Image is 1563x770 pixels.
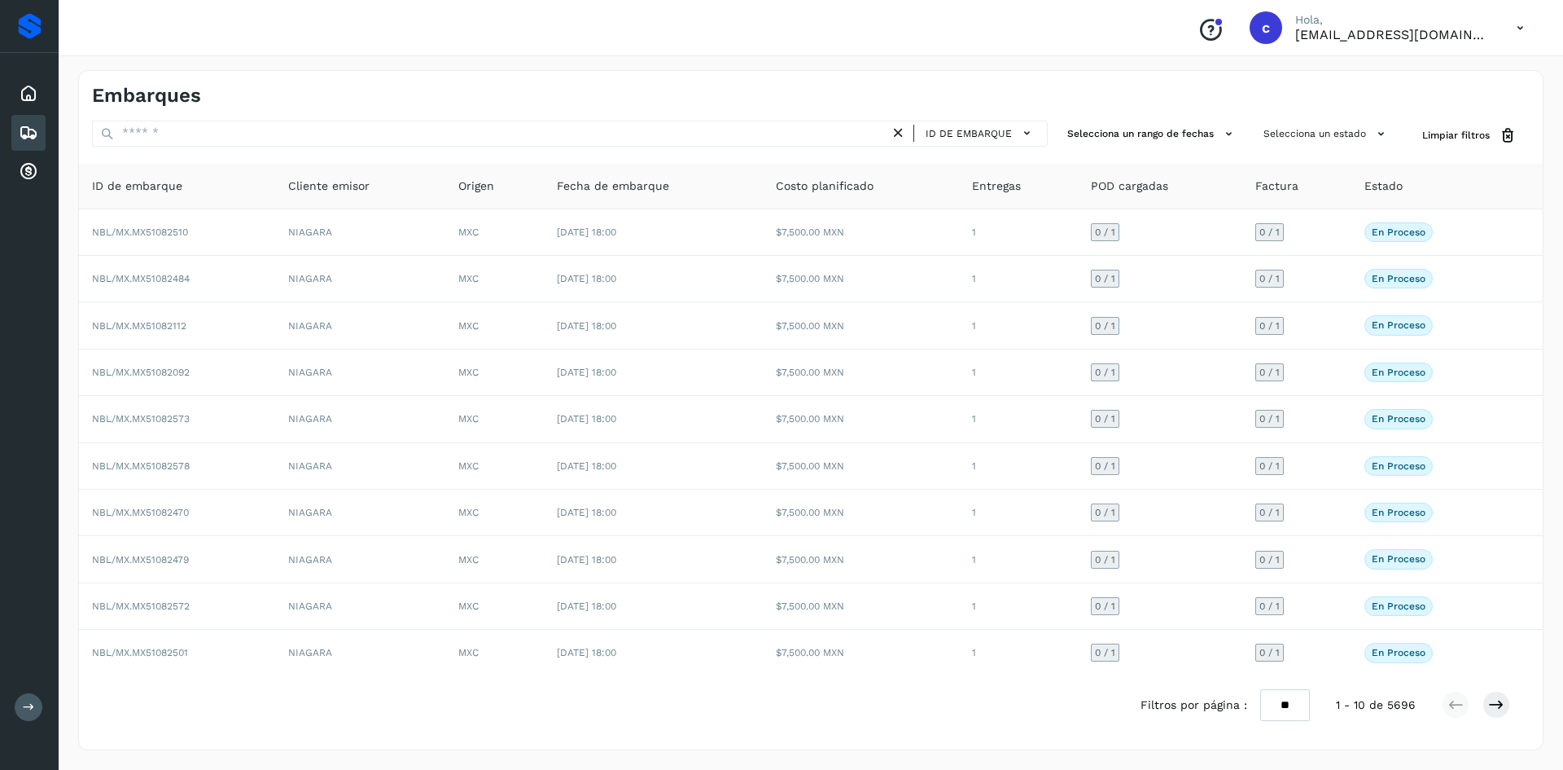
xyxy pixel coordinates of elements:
span: 0 / 1 [1095,274,1115,284]
td: NIAGARA [275,209,445,256]
p: En proceso [1372,227,1425,238]
td: $7,500.00 MXN [763,209,959,256]
div: Inicio [11,76,46,112]
span: 1 - 10 de 5696 [1336,697,1416,714]
p: En proceso [1372,647,1425,658]
td: $7,500.00 MXN [763,630,959,675]
span: 0 / 1 [1095,461,1115,471]
p: En proceso [1372,507,1425,518]
td: MXC [445,443,544,490]
p: En proceso [1372,273,1425,284]
td: NIAGARA [275,256,445,302]
td: 1 [959,583,1078,630]
span: Fecha de embarque [557,178,669,195]
button: Selecciona un estado [1257,121,1396,147]
span: NBL/MX.MX51082470 [92,507,189,518]
div: Cuentas por cobrar [11,154,46,190]
td: MXC [445,630,544,675]
span: 0 / 1 [1095,648,1115,658]
td: 1 [959,536,1078,583]
span: 0 / 1 [1259,321,1280,331]
span: 0 / 1 [1259,648,1280,658]
span: 0 / 1 [1259,508,1280,517]
span: NBL/MX.MX51082501 [92,647,188,658]
span: 0 / 1 [1095,508,1115,517]
span: Filtros por página : [1141,697,1247,714]
td: $7,500.00 MXN [763,490,959,536]
span: NBL/MX.MX51082578 [92,460,190,472]
td: 1 [959,350,1078,396]
span: ID de embarque [92,178,182,195]
span: NBL/MX.MX51082484 [92,273,190,284]
p: En proceso [1372,319,1425,331]
td: NIAGARA [275,443,445,490]
span: NBL/MX.MX51082112 [92,320,186,332]
td: $7,500.00 MXN [763,443,959,490]
td: MXC [445,536,544,583]
span: [DATE] 18:00 [557,647,616,658]
td: NIAGARA [275,630,445,675]
span: 0 / 1 [1095,227,1115,237]
td: 1 [959,256,1078,302]
span: Estado [1364,178,1403,195]
td: 1 [959,490,1078,536]
td: NIAGARA [275,302,445,349]
span: [DATE] 18:00 [557,367,616,378]
p: En proceso [1372,367,1425,378]
td: MXC [445,209,544,256]
td: 1 [959,630,1078,675]
td: MXC [445,396,544,442]
span: 0 / 1 [1259,367,1280,377]
td: 1 [959,396,1078,442]
span: Costo planificado [776,178,873,195]
span: 0 / 1 [1095,367,1115,377]
span: [DATE] 18:00 [557,507,616,518]
td: MXC [445,256,544,302]
td: $7,500.00 MXN [763,536,959,583]
button: Limpiar filtros [1409,121,1530,151]
td: $7,500.00 MXN [763,396,959,442]
span: 0 / 1 [1259,601,1280,611]
td: NIAGARA [275,490,445,536]
span: 0 / 1 [1259,414,1280,424]
span: [DATE] 18:00 [557,413,616,425]
td: NIAGARA [275,396,445,442]
span: NBL/MX.MX51082572 [92,601,190,612]
span: [DATE] 18:00 [557,554,616,565]
span: 0 / 1 [1259,227,1280,237]
td: 1 [959,443,1078,490]
span: 0 / 1 [1095,414,1115,424]
td: $7,500.00 MXN [763,302,959,349]
button: Selecciona un rango de fechas [1061,121,1244,147]
span: [DATE] 18:00 [557,227,616,238]
span: POD cargadas [1091,178,1168,195]
td: NIAGARA [275,350,445,396]
p: En proceso [1372,413,1425,425]
span: [DATE] 18:00 [557,320,616,332]
span: NBL/MX.MX51082510 [92,227,188,238]
td: MXC [445,350,544,396]
p: cuentas3@enlacesmet.com.mx [1295,27,1491,42]
td: 1 [959,302,1078,349]
span: NBL/MX.MX51082479 [92,554,189,565]
td: MXC [445,302,544,349]
h4: Embarques [92,84,201,108]
span: NBL/MX.MX51082092 [92,367,190,378]
span: 0 / 1 [1259,461,1280,471]
td: MXC [445,583,544,630]
p: En proceso [1372,601,1425,612]
span: Limpiar filtros [1422,128,1490,143]
span: Factura [1255,178,1298,195]
span: 0 / 1 [1095,321,1115,331]
td: 1 [959,209,1078,256]
p: Hola, [1295,13,1491,27]
td: $7,500.00 MXN [763,583,959,630]
div: Embarques [11,115,46,151]
td: NIAGARA [275,583,445,630]
button: ID de embarque [921,121,1040,145]
p: En proceso [1372,460,1425,472]
span: ID de embarque [926,126,1012,141]
span: Cliente emisor [288,178,370,195]
span: Origen [458,178,494,195]
span: [DATE] 18:00 [557,601,616,612]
